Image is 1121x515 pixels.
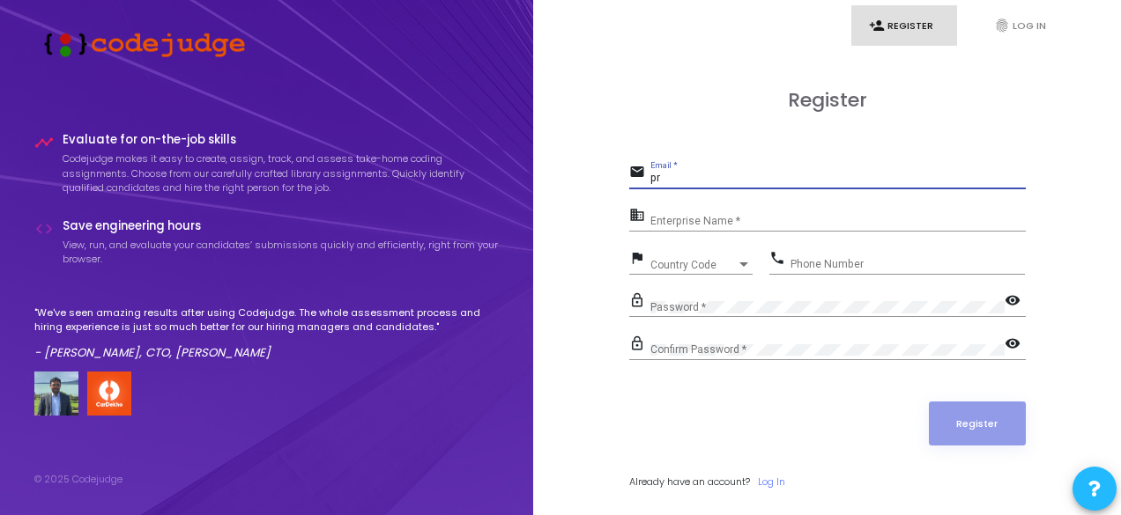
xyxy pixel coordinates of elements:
mat-icon: lock_outline [629,291,650,313]
mat-icon: visibility [1005,291,1026,313]
i: code [34,219,54,239]
a: person_addRegister [851,5,957,47]
mat-icon: phone [769,249,791,270]
h3: Register [629,89,1026,112]
em: - [PERSON_NAME], CTO, [PERSON_NAME] [34,344,271,361]
mat-icon: visibility [1005,335,1026,356]
button: Register [929,401,1026,445]
p: Codejudge makes it easy to create, assign, track, and assess take-home coding assignments. Choose... [63,151,500,195]
i: fingerprint [994,18,1010,33]
mat-icon: lock_outline [629,335,650,356]
img: company-logo [87,372,131,416]
i: timeline [34,133,54,152]
input: Phone Number [791,258,1025,270]
h4: Evaluate for on-the-job skills [63,133,500,147]
span: Already have an account? [629,475,750,489]
a: Log In [758,475,785,489]
img: user image [34,372,78,416]
mat-icon: flag [629,249,650,270]
mat-icon: business [629,206,650,227]
a: fingerprintLog In [976,5,1082,47]
input: Email [650,173,1026,185]
h4: Save engineering hours [63,219,500,233]
span: Country Code [650,260,737,270]
mat-icon: email [629,163,650,184]
input: Enterprise Name [650,216,1026,228]
p: View, run, and evaluate your candidates’ submissions quickly and efficiently, right from your bro... [63,238,500,267]
div: © 2025 Codejudge [34,472,122,487]
p: "We've seen amazing results after using Codejudge. The whole assessment process and hiring experi... [34,305,500,335]
i: person_add [869,18,885,33]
